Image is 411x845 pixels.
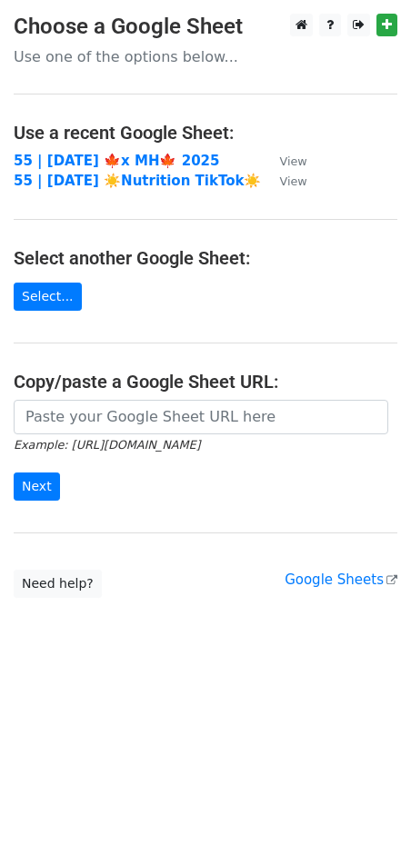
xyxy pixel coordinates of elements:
[14,173,261,189] a: 55 | [DATE] ☀️Nutrition TikTok☀️
[14,283,82,311] a: Select...
[285,572,397,588] a: Google Sheets
[14,570,102,598] a: Need help?
[14,438,200,452] small: Example: [URL][DOMAIN_NAME]
[279,154,306,168] small: View
[14,153,219,169] a: 55 | [DATE] 🍁x MH🍁 2025
[14,371,397,393] h4: Copy/paste a Google Sheet URL:
[14,472,60,501] input: Next
[14,400,388,434] input: Paste your Google Sheet URL here
[14,47,397,66] p: Use one of the options below...
[279,174,306,188] small: View
[14,14,397,40] h3: Choose a Google Sheet
[261,153,306,169] a: View
[14,122,397,144] h4: Use a recent Google Sheet:
[14,247,397,269] h4: Select another Google Sheet:
[261,173,306,189] a: View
